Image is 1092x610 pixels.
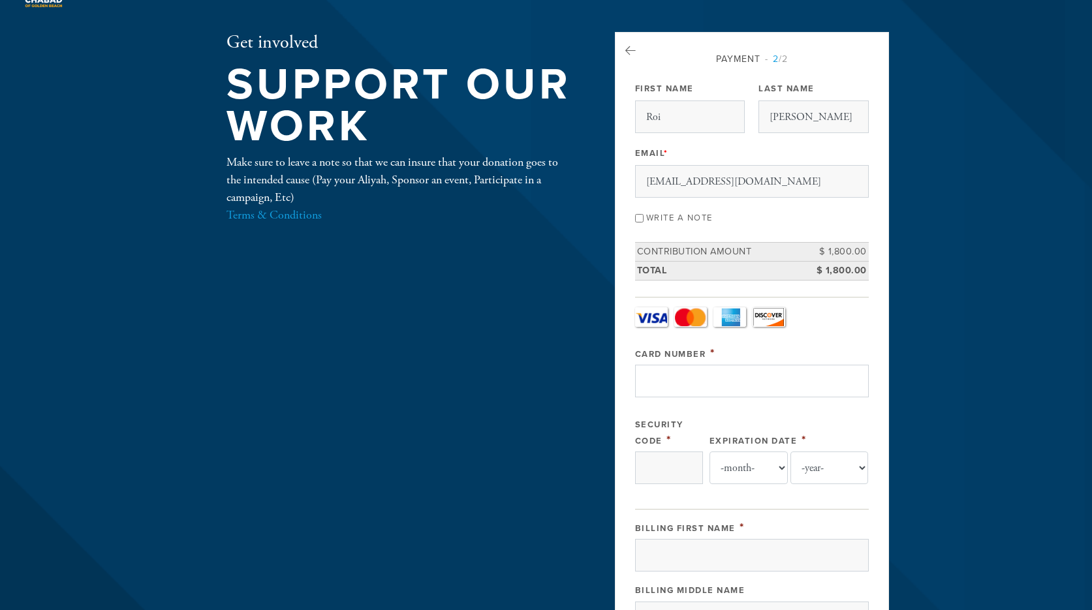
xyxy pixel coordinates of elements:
[666,433,672,447] span: This field is required.
[226,207,322,222] a: Terms & Conditions
[635,83,694,95] label: First Name
[790,451,869,484] select: Expiration Date year
[758,83,815,95] label: Last Name
[664,148,668,159] span: This field is required.
[674,307,707,327] a: MasterCard
[635,52,869,66] div: Payment
[226,32,572,54] h2: Get involved
[635,243,810,262] td: Contribution Amount
[753,307,785,327] a: Discover
[713,307,746,327] a: Amex
[635,419,683,446] label: Security Code
[635,585,745,596] label: Billing Middle Name
[226,153,572,224] div: Make sure to leave a note so that we can insure that your donation goes to the intended cause (Pa...
[810,243,869,262] td: $ 1,800.00
[740,520,745,534] span: This field is required.
[810,261,869,280] td: $ 1,800.00
[802,433,807,447] span: This field is required.
[635,523,736,534] label: Billing First Name
[635,147,668,159] label: Email
[765,53,788,65] span: /2
[226,64,572,148] h1: Support our work
[773,53,779,65] span: 2
[710,451,788,484] select: Expiration Date month
[646,213,713,223] label: Write a note
[635,307,668,327] a: Visa
[710,346,715,360] span: This field is required.
[710,436,798,446] label: Expiration Date
[635,349,706,359] label: Card Number
[635,261,810,280] td: Total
